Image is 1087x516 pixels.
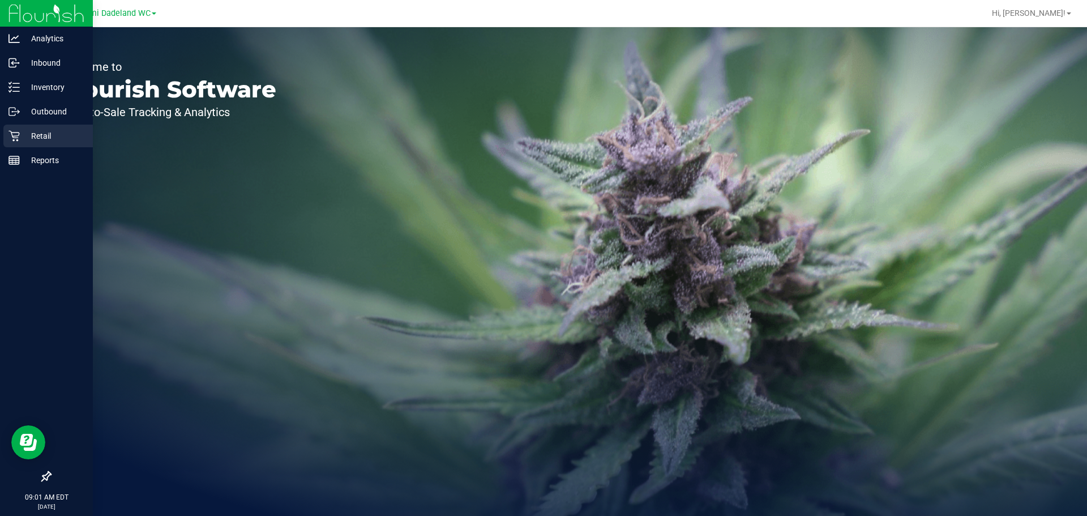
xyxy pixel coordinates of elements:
[61,106,276,118] p: Seed-to-Sale Tracking & Analytics
[8,33,20,44] inline-svg: Analytics
[61,78,276,101] p: Flourish Software
[20,32,88,45] p: Analytics
[20,129,88,143] p: Retail
[11,425,45,459] iframe: Resource center
[8,82,20,93] inline-svg: Inventory
[8,155,20,166] inline-svg: Reports
[20,105,88,118] p: Outbound
[992,8,1065,18] span: Hi, [PERSON_NAME]!
[20,153,88,167] p: Reports
[5,492,88,502] p: 09:01 AM EDT
[20,80,88,94] p: Inventory
[8,130,20,142] inline-svg: Retail
[8,57,20,69] inline-svg: Inbound
[20,56,88,70] p: Inbound
[5,502,88,511] p: [DATE]
[61,61,276,73] p: Welcome to
[75,8,151,18] span: Miami Dadeland WC
[8,106,20,117] inline-svg: Outbound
